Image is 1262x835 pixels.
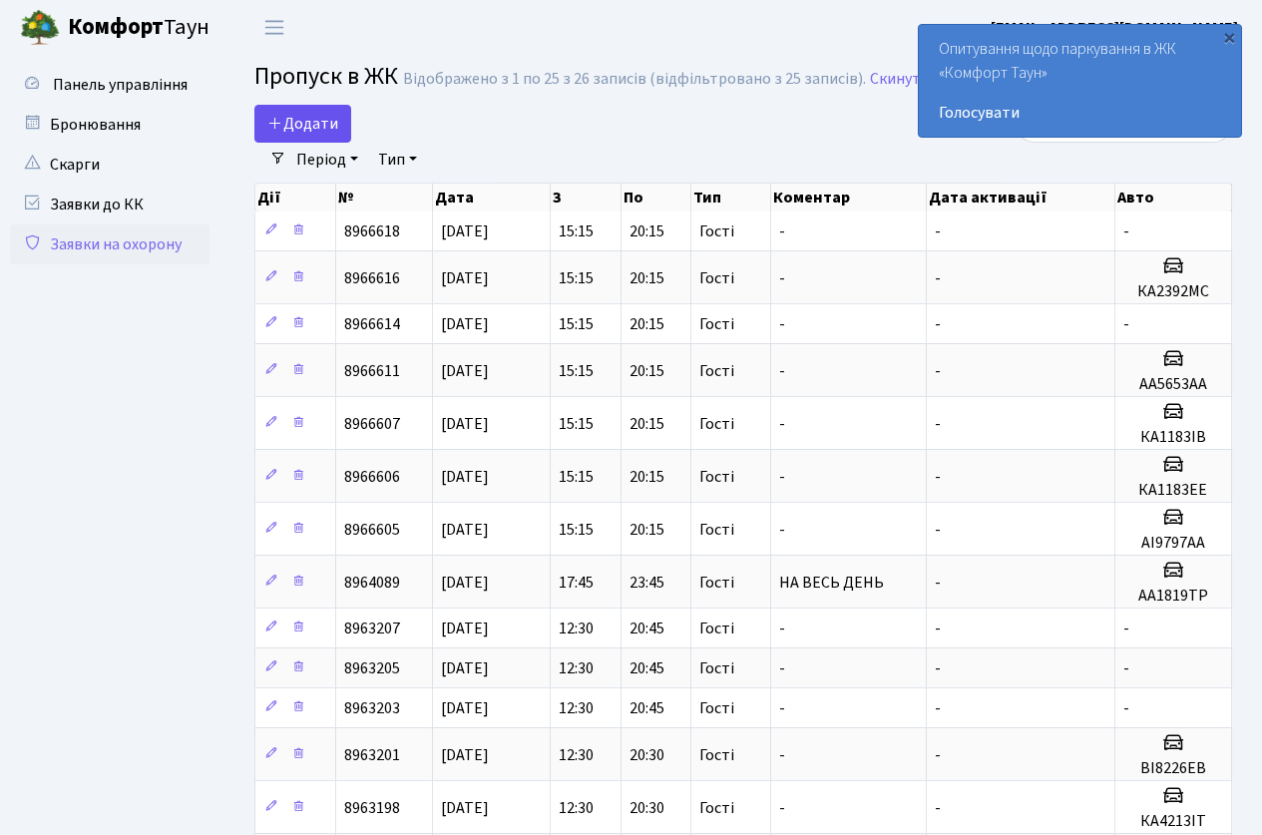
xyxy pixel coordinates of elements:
[441,657,489,679] span: [DATE]
[441,572,489,594] span: [DATE]
[10,105,210,145] a: Бронювання
[254,59,398,94] span: Пропуск в ЖК
[630,797,664,819] span: 20:30
[630,267,664,289] span: 20:15
[10,145,210,185] a: Скарги
[559,220,594,242] span: 15:15
[699,575,734,591] span: Гості
[441,360,489,382] span: [DATE]
[1123,313,1129,335] span: -
[1123,481,1223,500] h5: КА1183ЕЕ
[559,313,594,335] span: 15:15
[919,25,1241,137] div: Опитування щодо паркування в ЖК «Комфорт Таун»
[551,184,621,211] th: З
[344,657,400,679] span: 8963205
[344,797,400,819] span: 8963198
[249,11,299,44] button: Переключити навігацію
[771,184,927,211] th: Коментар
[622,184,691,211] th: По
[441,466,489,488] span: [DATE]
[20,8,60,48] img: logo.png
[699,522,734,538] span: Гості
[630,313,664,335] span: 20:15
[779,220,785,242] span: -
[779,519,785,541] span: -
[559,697,594,719] span: 12:30
[441,519,489,541] span: [DATE]
[53,74,188,96] span: Панель управління
[344,572,400,594] span: 8964089
[559,466,594,488] span: 15:15
[441,697,489,719] span: [DATE]
[1123,428,1223,447] h5: КА1183ІВ
[779,572,884,594] span: НА ВЕСЬ ДЕНЬ
[254,105,351,143] a: Додати
[344,220,400,242] span: 8966618
[559,519,594,541] span: 15:15
[935,313,941,335] span: -
[699,270,734,286] span: Гості
[699,469,734,485] span: Гості
[441,797,489,819] span: [DATE]
[1123,587,1223,606] h5: АА1819ТР
[403,70,866,89] div: Відображено з 1 по 25 з 26 записів (відфільтровано з 25 записів).
[344,413,400,435] span: 8966607
[10,224,210,264] a: Заявки на охорону
[1123,282,1223,301] h5: КА2392МС
[441,220,489,242] span: [DATE]
[68,11,164,43] b: Комфорт
[344,618,400,639] span: 8963207
[344,466,400,488] span: 8966606
[1123,220,1129,242] span: -
[1123,657,1129,679] span: -
[779,657,785,679] span: -
[1123,812,1223,831] h5: КА4213ІТ
[927,184,1115,211] th: Дата активації
[630,657,664,679] span: 20:45
[935,466,941,488] span: -
[699,316,734,332] span: Гості
[433,184,551,211] th: Дата
[441,413,489,435] span: [DATE]
[630,572,664,594] span: 23:45
[1123,618,1129,639] span: -
[779,744,785,766] span: -
[935,744,941,766] span: -
[344,697,400,719] span: 8963203
[68,11,210,45] span: Таун
[441,313,489,335] span: [DATE]
[935,572,941,594] span: -
[10,185,210,224] a: Заявки до КК
[344,744,400,766] span: 8963201
[991,16,1238,40] a: [EMAIL_ADDRESS][DOMAIN_NAME]
[559,618,594,639] span: 12:30
[699,363,734,379] span: Гості
[779,360,785,382] span: -
[699,800,734,816] span: Гості
[935,220,941,242] span: -
[699,700,734,716] span: Гості
[991,17,1238,39] b: [EMAIL_ADDRESS][DOMAIN_NAME]
[630,618,664,639] span: 20:45
[779,797,785,819] span: -
[559,413,594,435] span: 15:15
[935,797,941,819] span: -
[255,184,336,211] th: Дії
[779,413,785,435] span: -
[559,744,594,766] span: 12:30
[935,657,941,679] span: -
[1123,759,1223,778] h5: ВІ8226ЕВ
[267,113,338,135] span: Додати
[441,618,489,639] span: [DATE]
[935,413,941,435] span: -
[1123,375,1223,394] h5: АА5653АА
[288,143,366,177] a: Період
[1115,184,1232,211] th: Авто
[344,267,400,289] span: 8966616
[344,360,400,382] span: 8966611
[699,223,734,239] span: Гості
[630,220,664,242] span: 20:15
[441,267,489,289] span: [DATE]
[939,101,1221,125] a: Голосувати
[779,466,785,488] span: -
